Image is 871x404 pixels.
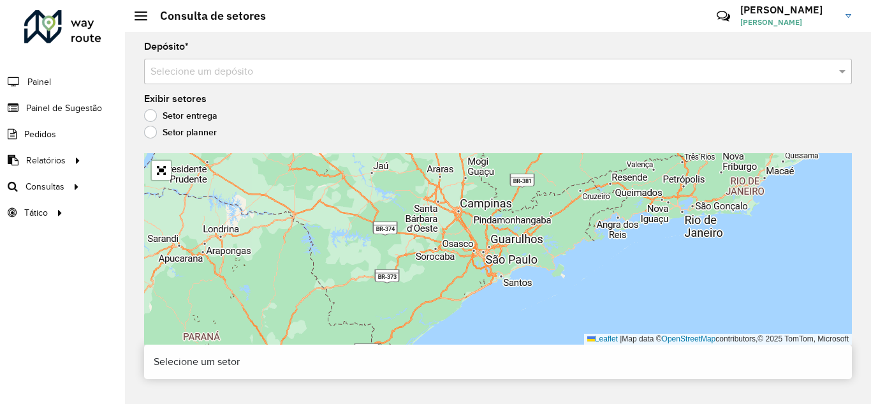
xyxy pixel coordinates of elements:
[144,109,217,122] label: Setor entrega
[147,9,266,23] h2: Consulta de setores
[26,101,102,115] span: Painel de Sugestão
[26,154,66,167] span: Relatórios
[587,334,618,343] a: Leaflet
[27,75,51,89] span: Painel
[144,345,852,379] div: Selecione um setor
[26,180,64,193] span: Consultas
[662,334,716,343] a: OpenStreetMap
[620,334,622,343] span: |
[152,161,171,180] a: Abrir mapa em tela cheia
[584,334,852,345] div: Map data © contributors,© 2025 TomTom, Microsoft
[144,39,189,54] label: Depósito
[24,128,56,141] span: Pedidos
[710,3,737,30] a: Contato Rápido
[24,206,48,220] span: Tático
[740,4,836,16] h3: [PERSON_NAME]
[144,91,207,107] label: Exibir setores
[740,17,836,28] span: [PERSON_NAME]
[144,126,217,138] label: Setor planner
